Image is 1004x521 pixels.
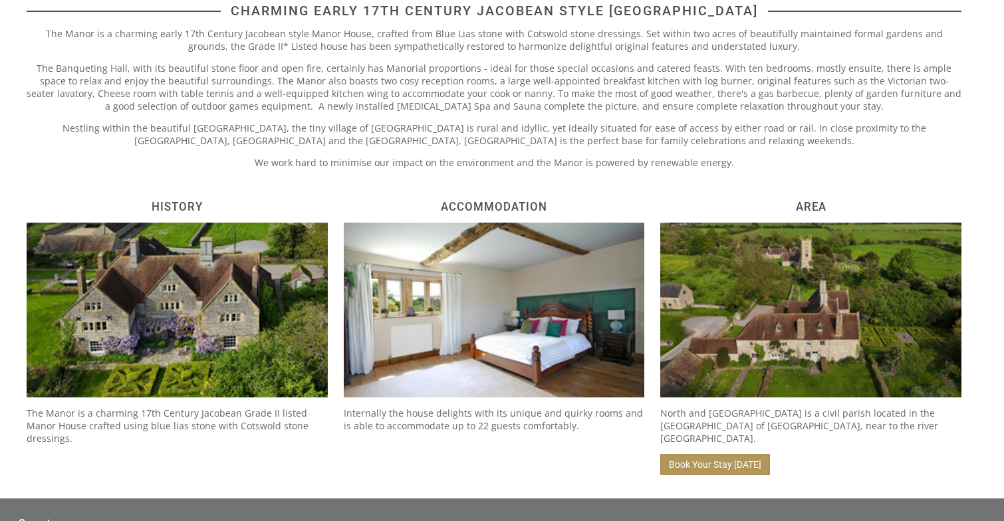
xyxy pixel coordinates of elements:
p: The Manor is a charming 17th Century Jacobean Grade II listed Manor House crafted using blue lias... [27,407,328,445]
img: property-image-8635.full.jpg [660,223,961,397]
h2: History [27,200,328,213]
img: The_Manor_Homepage.full.jpeg [27,223,328,397]
img: property-image-8672.full.jpg [344,223,645,397]
h2: Accommodation [344,200,645,213]
a: Book Your Stay [DATE] [660,454,770,475]
p: The Manor is a charming early 17th Century Jacobean style Manor House, crafted from Blue Lias sto... [27,27,961,52]
p: Nestling within the beautiful [GEOGRAPHIC_DATA], the tiny village of [GEOGRAPHIC_DATA] is rural a... [27,122,961,147]
p: North and [GEOGRAPHIC_DATA] is a civil parish located in the [GEOGRAPHIC_DATA] of [GEOGRAPHIC_DAT... [660,407,961,445]
p: We work hard to minimise our impact on the environment and the Manor is powered by renewable energy. [27,156,961,169]
p: The Banqueting Hall, with its beautiful stone floor and open fire, certainly has Manorial proport... [27,62,961,112]
span: Charming early 17th Century Jacobean style [GEOGRAPHIC_DATA] [221,3,768,19]
h2: Area [660,200,961,213]
p: Internally the house delights with its unique and quirky rooms and is able to accommodate up to 2... [344,407,645,432]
